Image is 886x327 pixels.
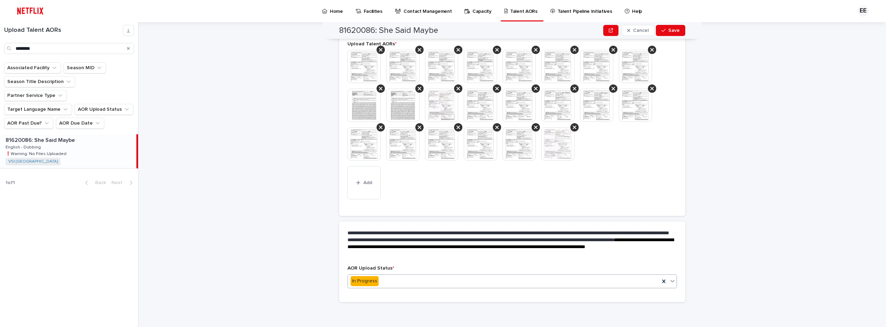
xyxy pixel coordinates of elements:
[4,27,123,34] h1: Upload Talent AORs
[339,26,438,36] h2: 81620086: She Said Maybe
[64,62,106,73] button: Season MID
[4,62,61,73] button: Associated Facility
[858,6,869,17] div: EE
[75,104,133,115] button: AOR Upload Status
[633,28,649,33] span: Cancel
[363,180,372,185] span: Add
[351,276,379,286] div: In Progress
[6,136,76,144] p: 81620086: She Said Maybe
[6,144,42,150] p: English - Dubbing
[80,180,109,186] button: Back
[56,118,104,129] button: AOR Due Date
[4,104,72,115] button: Target Language Name
[4,76,75,87] button: Season Title Description
[4,90,67,101] button: Partner Service Type
[109,180,138,186] button: Next
[111,180,127,185] span: Next
[347,42,397,46] span: Upload Talent AORs
[4,43,134,54] input: Search
[6,150,68,156] p: ❗️Warning: No Files Uploaded
[4,118,53,129] button: AOR Past Due?
[91,180,106,185] span: Back
[656,25,685,36] button: Save
[347,166,381,199] button: Add
[668,28,680,33] span: Save
[8,159,58,164] a: VSI [GEOGRAPHIC_DATA]
[621,25,654,36] button: Cancel
[347,266,394,271] span: AOR Upload Status
[14,4,47,18] img: ifQbXi3ZQGMSEF7WDB7W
